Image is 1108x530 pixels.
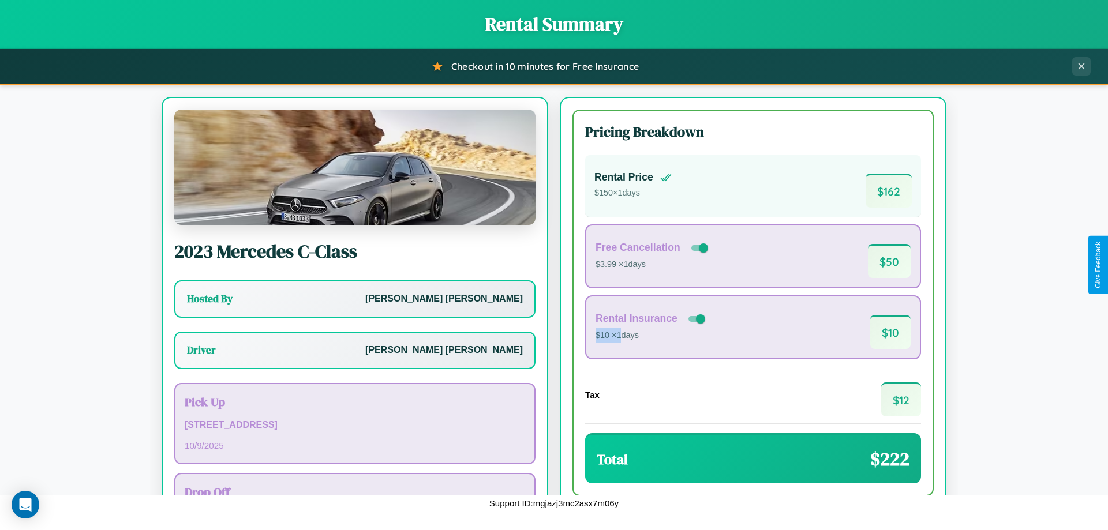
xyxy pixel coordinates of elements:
p: $3.99 × 1 days [596,257,710,272]
span: $ 12 [881,382,921,416]
div: Give Feedback [1094,242,1102,288]
p: $ 150 × 1 days [594,186,672,201]
h3: Drop Off [185,483,525,500]
h2: 2023 Mercedes C-Class [174,239,536,264]
h3: Pick Up [185,393,525,410]
img: Mercedes C-Class [174,110,536,225]
div: Open Intercom Messenger [12,491,39,518]
h1: Rental Summary [12,12,1096,37]
span: Checkout in 10 minutes for Free Insurance [451,61,639,72]
p: [STREET_ADDRESS] [185,417,525,434]
h4: Rental Insurance [596,313,677,325]
h3: Total [597,450,628,469]
span: $ 10 [870,315,911,349]
span: $ 50 [868,244,911,278]
h3: Hosted By [187,292,233,306]
p: $10 × 1 days [596,328,708,343]
span: $ 162 [866,174,912,208]
h3: Pricing Breakdown [585,122,921,141]
h3: Driver [187,343,216,357]
p: [PERSON_NAME] [PERSON_NAME] [365,291,523,307]
h4: Rental Price [594,171,653,183]
p: [PERSON_NAME] [PERSON_NAME] [365,342,523,359]
p: 10 / 9 / 2025 [185,438,525,453]
span: $ 222 [870,446,909,472]
p: Support ID: mgjazj3mc2asx7m06y [489,495,619,511]
h4: Tax [585,390,600,400]
h4: Free Cancellation [596,242,680,254]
